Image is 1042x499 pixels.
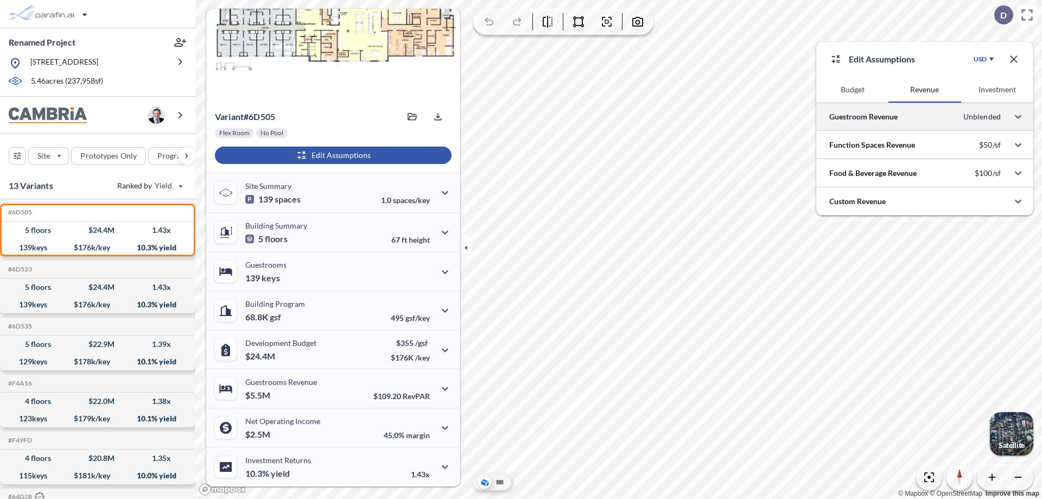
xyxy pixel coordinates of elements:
button: Edit Assumptions [215,147,452,164]
p: Site [37,150,50,161]
p: $24.4M [245,351,277,362]
p: $100/sf [975,168,1001,178]
p: Renamed Project [9,36,75,48]
p: Prototypes Only [80,150,137,161]
h5: Click to copy the code [6,437,32,444]
h5: Click to copy the code [6,323,32,330]
p: $50/sf [979,140,1001,150]
button: Site Plan [493,476,506,489]
p: Function Spaces Revenue [829,140,915,150]
p: 45.0% [384,431,430,440]
span: Variant [215,111,244,122]
p: 1.43x [411,470,430,479]
p: Custom Revenue [829,196,886,207]
p: $176K [391,353,430,362]
p: $109.20 [373,391,430,401]
p: 67 [391,235,430,244]
span: keys [262,273,280,283]
p: Program [157,150,188,161]
button: Switcher ImageSatellite [990,412,1033,456]
button: Prototypes Only [71,147,146,165]
a: Improve this map [986,490,1039,497]
img: Switcher Image [990,412,1033,456]
p: $2.5M [245,429,272,440]
p: 139 [245,273,280,283]
span: /gsf [415,338,428,348]
img: BrandImage [9,107,87,124]
p: Development Budget [245,338,316,348]
a: OpenStreetMap [930,490,982,497]
span: gsf [270,312,281,323]
span: floors [265,233,288,244]
button: Program [148,147,207,165]
p: Investment Returns [245,456,311,465]
p: Satellite [999,441,1025,450]
a: Mapbox homepage [199,483,246,496]
p: Guestrooms Revenue [245,377,317,387]
p: Building Program [245,299,305,308]
h5: Click to copy the code [6,380,32,387]
p: 1.0 [381,195,430,205]
p: 10.3% [245,468,290,479]
span: Yield [155,180,173,191]
h5: Click to copy the code [6,209,32,216]
span: yield [271,468,290,479]
p: Net Operating Income [245,416,320,426]
a: Mapbox [898,490,928,497]
p: Flex Room [219,129,250,137]
h5: Click to copy the code [6,266,32,273]
p: 5.46 acres ( 237,958 sf) [31,75,103,87]
p: 68.8K [245,312,281,323]
button: Ranked by Yield [109,177,190,194]
p: 495 [391,313,430,323]
p: $5.5M [245,390,272,401]
img: user logo [148,106,165,124]
span: ft [402,235,407,244]
button: Site [28,147,69,165]
p: 5 [245,233,288,244]
button: Aerial View [478,476,491,489]
span: spaces [275,194,301,205]
p: 13 Variants [9,179,53,192]
p: 139 [245,194,301,205]
p: [STREET_ADDRESS] [30,56,98,70]
p: Site Summary [245,181,291,191]
p: Guestrooms [245,260,287,269]
span: /key [415,353,430,362]
span: height [409,235,430,244]
p: Building Summary [245,221,307,230]
p: D [1000,10,1007,20]
p: Edit Assumptions [849,53,915,66]
span: RevPAR [403,391,430,401]
p: Food & Beverage Revenue [829,168,917,179]
p: # 6d505 [215,111,275,122]
span: margin [406,431,430,440]
p: $355 [391,338,430,348]
button: Budget [816,77,888,103]
p: No Pool [260,129,283,137]
button: Revenue [888,77,961,103]
span: spaces/key [393,195,430,205]
button: Investment [961,77,1033,103]
span: gsf/key [405,313,430,323]
div: USD [974,55,987,64]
